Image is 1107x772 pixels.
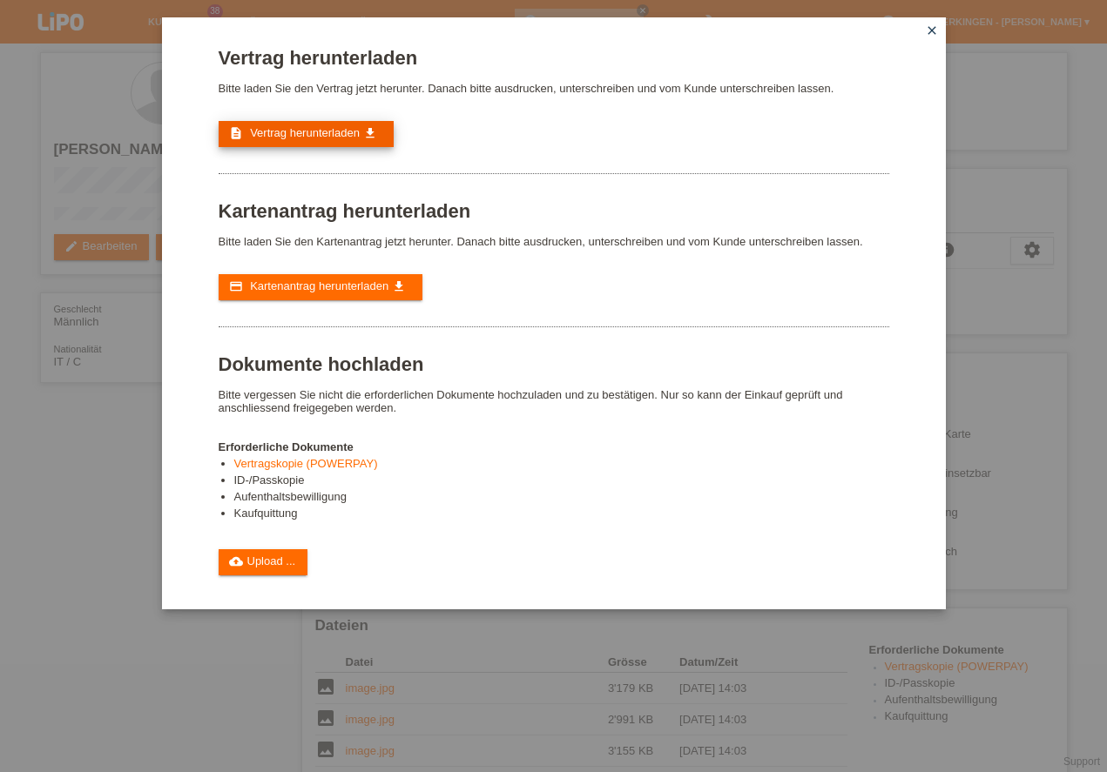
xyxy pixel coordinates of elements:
i: cloud_upload [229,554,243,568]
i: get_app [363,126,377,140]
i: description [229,126,243,140]
h1: Kartenantrag herunterladen [219,200,889,222]
li: Kaufquittung [234,507,889,523]
li: ID-/Passkopie [234,473,889,490]
p: Bitte vergessen Sie nicht die erforderlichen Dokumente hochzuladen und zu bestätigen. Nur so kann... [219,388,889,414]
h4: Erforderliche Dokumente [219,440,889,453]
a: cloud_uploadUpload ... [219,549,308,575]
a: close [921,22,943,42]
h1: Vertrag herunterladen [219,47,889,69]
span: Vertrag herunterladen [250,126,360,139]
i: get_app [392,279,406,293]
p: Bitte laden Sie den Kartenantrag jetzt herunter. Danach bitte ausdrucken, unterschreiben und vom ... [219,235,889,248]
i: close [925,23,939,37]
i: credit_card [229,279,243,293]
span: Kartenantrag herunterladen [250,279,388,292]
p: Bitte laden Sie den Vertrag jetzt herunter. Danach bitte ausdrucken, unterschreiben und vom Kunde... [219,82,889,95]
a: description Vertrag herunterladen get_app [219,121,394,147]
h1: Dokumente hochladen [219,353,889,375]
li: Aufenthaltsbewilligung [234,490,889,507]
a: credit_card Kartenantrag herunterladen get_app [219,274,422,300]
a: Vertragskopie (POWERPAY) [234,457,378,470]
